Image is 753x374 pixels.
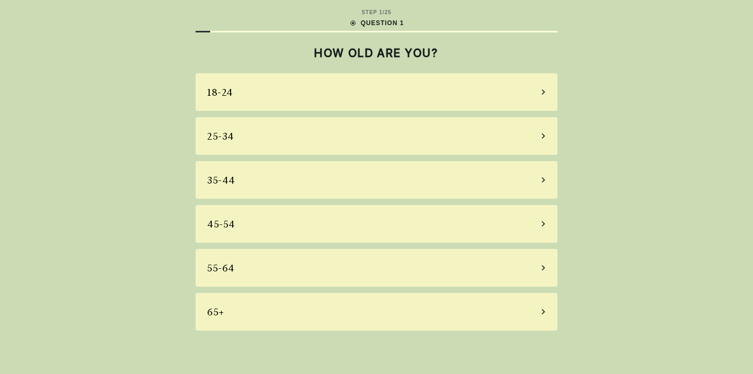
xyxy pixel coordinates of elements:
[196,46,557,60] h2: HOW OLD ARE YOU?
[207,85,233,99] div: 18-24
[207,217,235,231] div: 45-54
[207,261,235,275] div: 55-64
[349,18,404,28] div: QUESTION 1
[361,8,391,16] div: STEP 1 / 25
[207,129,234,143] div: 25-34
[207,173,235,187] div: 35-44
[207,305,224,319] div: 65+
